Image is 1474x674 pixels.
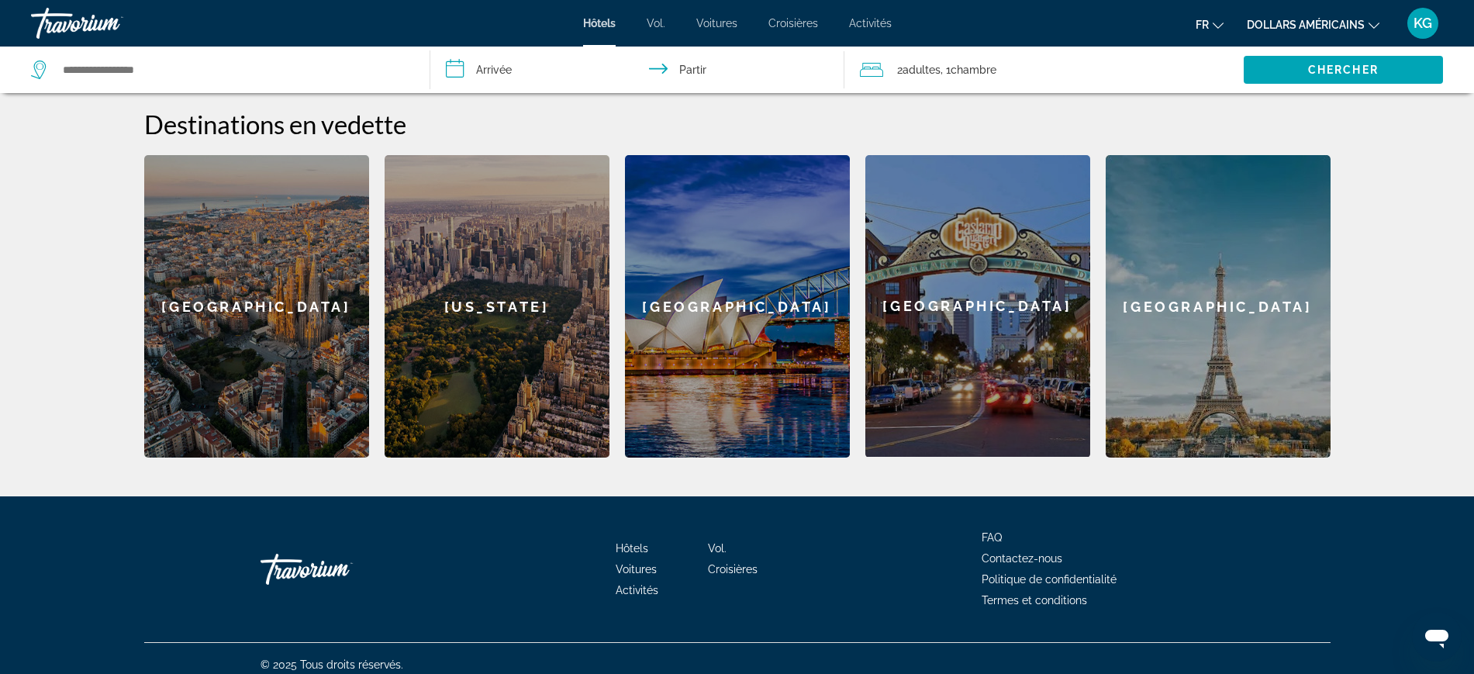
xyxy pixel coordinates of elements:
[31,3,186,43] a: Travorium
[982,594,1087,607] a: Termes et conditions
[385,155,609,458] a: [US_STATE]
[625,155,850,458] a: [GEOGRAPHIC_DATA]
[982,531,1002,544] a: FAQ
[708,563,758,575] a: Croisières
[982,552,1062,565] a: Contactez-nous
[1247,13,1379,36] button: Changer de devise
[1244,56,1443,84] button: Chercher
[903,64,941,76] font: adultes
[1247,19,1365,31] font: dollars américains
[941,64,951,76] font: , 1
[261,546,416,593] a: Travorium
[1414,15,1432,31] font: KG
[430,47,845,93] button: Dates d'arrivée et de départ
[144,109,1331,140] h2: Destinations en vedette
[951,64,996,76] font: Chambre
[144,155,369,458] a: [GEOGRAPHIC_DATA]
[1106,155,1331,458] a: [GEOGRAPHIC_DATA]
[696,17,737,29] a: Voitures
[1403,7,1443,40] button: Menu utilisateur
[583,17,616,29] a: Hôtels
[1412,612,1462,662] iframe: Bouton de lancement de la fenêtre de messagerie
[616,563,657,575] a: Voitures
[261,658,403,671] font: © 2025 Tous droits réservés.
[708,542,727,555] a: Vol.
[616,584,658,596] a: Activités
[865,155,1090,457] div: [GEOGRAPHIC_DATA]
[897,64,903,76] font: 2
[616,542,648,555] a: Hôtels
[849,17,892,29] a: Activités
[1196,19,1209,31] font: fr
[1308,64,1379,76] font: Chercher
[865,155,1090,458] a: [GEOGRAPHIC_DATA]
[982,573,1117,586] a: Politique de confidentialité
[844,47,1244,93] button: Voyageurs : 2 adultes, 0 enfants
[768,17,818,29] a: Croisières
[647,17,665,29] a: Vol.
[1196,13,1224,36] button: Changer de langue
